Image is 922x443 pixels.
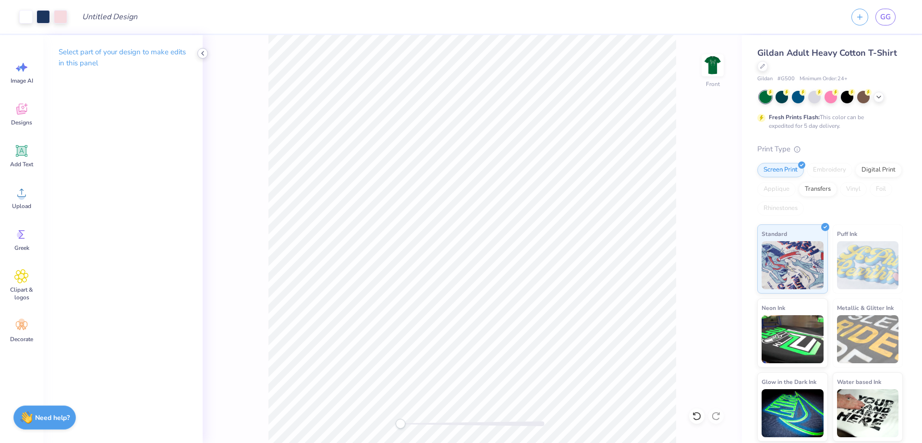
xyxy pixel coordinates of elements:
div: Digital Print [855,163,902,177]
span: Designs [11,119,32,126]
div: Vinyl [840,182,867,197]
span: Add Text [10,160,33,168]
span: Puff Ink [837,229,857,239]
div: Front [706,80,720,88]
span: Clipart & logos [6,286,37,301]
strong: Need help? [35,413,70,422]
a: GG [875,9,896,25]
div: Transfers [799,182,837,197]
div: Accessibility label [396,419,405,429]
div: Rhinestones [757,201,804,216]
span: Greek [14,244,29,252]
div: This color can be expedited for 5 day delivery. [769,113,887,130]
div: Foil [870,182,892,197]
div: Embroidery [807,163,852,177]
span: Gildan Adult Heavy Cotton T-Shirt [757,47,897,59]
img: Glow in the Dark Ink [762,389,824,437]
span: # G500 [777,75,795,83]
img: Standard [762,241,824,289]
span: Image AI [11,77,33,85]
div: Applique [757,182,796,197]
input: Untitled Design [74,7,145,26]
img: Front [703,56,722,75]
span: Neon Ink [762,303,785,313]
span: Standard [762,229,787,239]
span: Decorate [10,335,33,343]
div: Print Type [757,144,903,155]
div: Screen Print [757,163,804,177]
img: Neon Ink [762,315,824,363]
span: Minimum Order: 24 + [800,75,848,83]
img: Water based Ink [837,389,899,437]
span: GG [880,12,891,23]
img: Puff Ink [837,241,899,289]
strong: Fresh Prints Flash: [769,113,820,121]
span: Glow in the Dark Ink [762,377,816,387]
p: Select part of your design to make edits in this panel [59,47,187,69]
img: Metallic & Glitter Ink [837,315,899,363]
span: Upload [12,202,31,210]
span: Gildan [757,75,773,83]
span: Water based Ink [837,377,881,387]
span: Metallic & Glitter Ink [837,303,894,313]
